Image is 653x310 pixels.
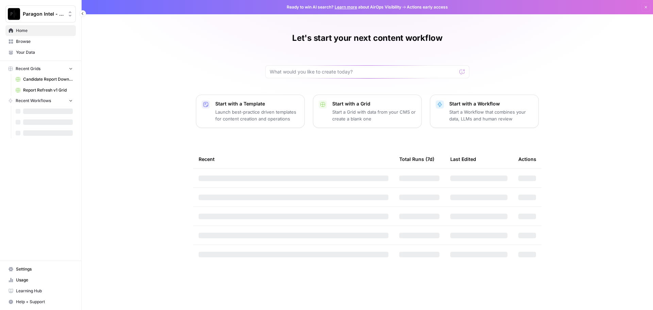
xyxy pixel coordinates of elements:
[16,288,73,294] span: Learning Hub
[16,49,73,55] span: Your Data
[16,299,73,305] span: Help + Support
[16,266,73,272] span: Settings
[23,87,73,93] span: Report Refresh v1 Grid
[23,76,73,82] span: Candidate Report Download Sheet
[16,98,51,104] span: Recent Workflows
[430,95,539,128] button: Start with a WorkflowStart a Workflow that combines your data, LLMs and human review
[313,95,422,128] button: Start with a GridStart a Grid with data from your CMS or create a blank one
[450,150,476,168] div: Last Edited
[5,296,76,307] button: Help + Support
[5,47,76,58] a: Your Data
[5,285,76,296] a: Learning Hub
[332,100,416,107] p: Start with a Grid
[13,85,76,96] a: Report Refresh v1 Grid
[8,8,20,20] img: Paragon Intel - Bill / Ty / Colby R&D Logo
[5,64,76,74] button: Recent Grids
[407,4,448,10] span: Actions early access
[13,74,76,85] a: Candidate Report Download Sheet
[199,150,388,168] div: Recent
[449,109,533,122] p: Start a Workflow that combines your data, LLMs and human review
[332,109,416,122] p: Start a Grid with data from your CMS or create a blank one
[16,277,73,283] span: Usage
[5,36,76,47] a: Browse
[5,25,76,36] a: Home
[5,5,76,22] button: Workspace: Paragon Intel - Bill / Ty / Colby R&D
[335,4,357,10] a: Learn more
[399,150,434,168] div: Total Runs (7d)
[16,66,40,72] span: Recent Grids
[16,38,73,45] span: Browse
[292,33,442,44] h1: Let's start your next content workflow
[23,11,64,17] span: Paragon Intel - Bill / Ty / [PERSON_NAME] R&D
[5,275,76,285] a: Usage
[449,100,533,107] p: Start with a Workflow
[215,100,299,107] p: Start with a Template
[518,150,536,168] div: Actions
[16,28,73,34] span: Home
[270,68,457,75] input: What would you like to create today?
[287,4,401,10] span: Ready to win AI search? about AirOps Visibility
[196,95,305,128] button: Start with a TemplateLaunch best-practice driven templates for content creation and operations
[5,264,76,275] a: Settings
[5,96,76,106] button: Recent Workflows
[215,109,299,122] p: Launch best-practice driven templates for content creation and operations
